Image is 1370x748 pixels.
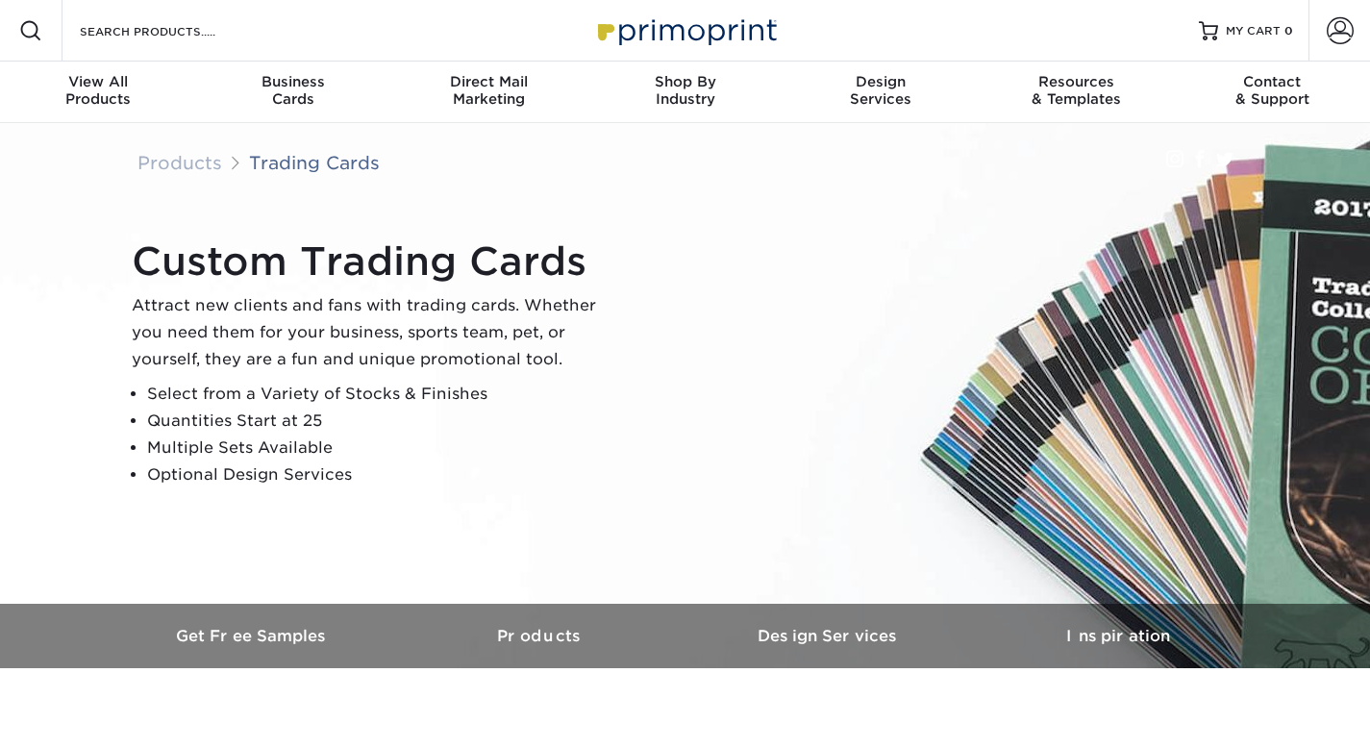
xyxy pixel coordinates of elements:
[587,73,784,108] div: Industry
[249,152,380,173] a: Trading Cards
[1174,73,1370,90] span: Contact
[109,604,397,668] a: Get Free Samples
[974,604,1262,668] a: Inspiration
[783,62,979,123] a: DesignServices
[196,62,392,123] a: BusinessCards
[783,73,979,90] span: Design
[979,62,1175,123] a: Resources& Templates
[391,62,587,123] a: Direct MailMarketing
[397,604,685,668] a: Products
[147,408,612,435] li: Quantities Start at 25
[196,73,392,90] span: Business
[147,381,612,408] li: Select from a Variety of Stocks & Finishes
[1226,23,1281,39] span: MY CART
[397,627,685,645] h3: Products
[587,62,784,123] a: Shop ByIndustry
[137,152,222,173] a: Products
[109,627,397,645] h3: Get Free Samples
[391,73,587,90] span: Direct Mail
[783,73,979,108] div: Services
[974,627,1262,645] h3: Inspiration
[979,73,1175,108] div: & Templates
[147,435,612,461] li: Multiple Sets Available
[391,73,587,108] div: Marketing
[587,73,784,90] span: Shop By
[78,19,265,42] input: SEARCH PRODUCTS.....
[1284,24,1293,37] span: 0
[132,238,612,285] h1: Custom Trading Cards
[1174,62,1370,123] a: Contact& Support
[1174,73,1370,108] div: & Support
[196,73,392,108] div: Cards
[589,10,782,51] img: Primoprint
[979,73,1175,90] span: Resources
[685,604,974,668] a: Design Services
[147,461,612,488] li: Optional Design Services
[132,292,612,373] p: Attract new clients and fans with trading cards. Whether you need them for your business, sports ...
[685,627,974,645] h3: Design Services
